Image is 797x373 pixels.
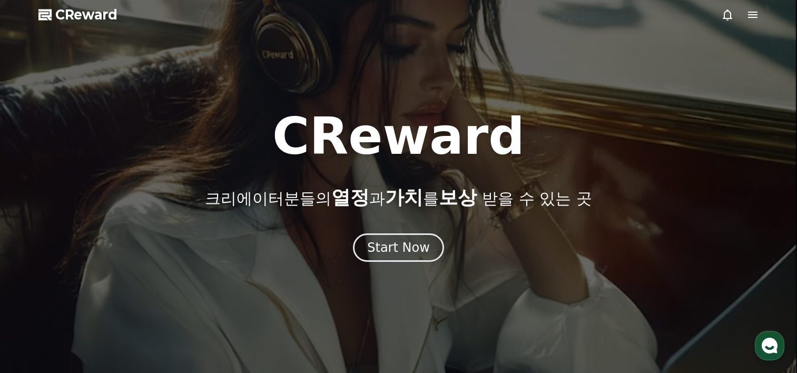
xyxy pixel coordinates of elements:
div: Start Now [367,239,430,256]
span: CReward [55,6,117,23]
span: 보상 [439,186,477,208]
a: CReward [38,6,117,23]
a: Start Now [353,244,444,254]
span: 가치 [385,186,423,208]
p: 크리에이터분들의 과 를 받을 수 있는 곳 [205,187,592,208]
button: Start Now [353,233,444,262]
span: 열정 [331,186,369,208]
h1: CReward [272,111,525,162]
